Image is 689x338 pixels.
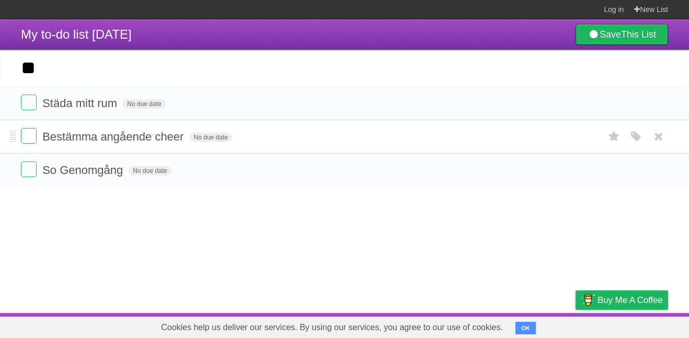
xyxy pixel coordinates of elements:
span: No due date [190,133,232,142]
img: Buy me a coffee [581,291,595,309]
a: SaveThis List [576,24,668,45]
span: No due date [123,99,165,109]
label: Done [21,95,37,110]
b: This List [621,29,656,40]
a: Privacy [562,316,589,335]
span: Bestämma angående cheer [42,130,186,143]
label: Done [21,128,37,144]
label: Done [21,161,37,177]
span: Städa mitt rum [42,97,120,110]
a: Terms [526,316,549,335]
a: Suggest a feature [602,316,668,335]
label: Star task [604,128,624,145]
button: OK [515,322,536,334]
a: Developers [471,316,513,335]
a: Buy me a coffee [576,290,668,310]
a: About [437,316,458,335]
span: My to-do list [DATE] [21,27,132,41]
span: Cookies help us deliver our services. By using our services, you agree to our use of cookies. [151,317,513,338]
span: So Genomgång [42,164,125,177]
span: Buy me a coffee [598,291,663,309]
span: No due date [129,166,171,176]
